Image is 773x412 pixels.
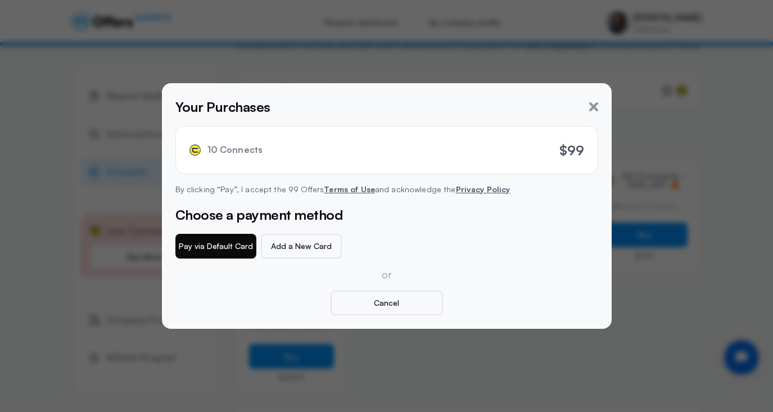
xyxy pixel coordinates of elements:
button: Add a New Card [261,234,342,259]
button: Open chat widget [10,10,43,43]
button: Cancel [331,291,443,315]
button: Pay via Default Card [175,234,256,259]
span: 10 Connects [207,144,263,155]
h5: Your Purchases [175,97,270,117]
p: or [175,268,598,282]
h5: Choose a payment method [175,205,598,225]
a: Terms of Use [324,184,375,194]
iframe: Secure payment button frame [346,234,427,259]
p: $99 [559,140,584,160]
p: By clicking “Pay”, I accept the 99 Offers and acknowledge the [175,183,598,196]
a: Privacy Policy [456,184,510,194]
